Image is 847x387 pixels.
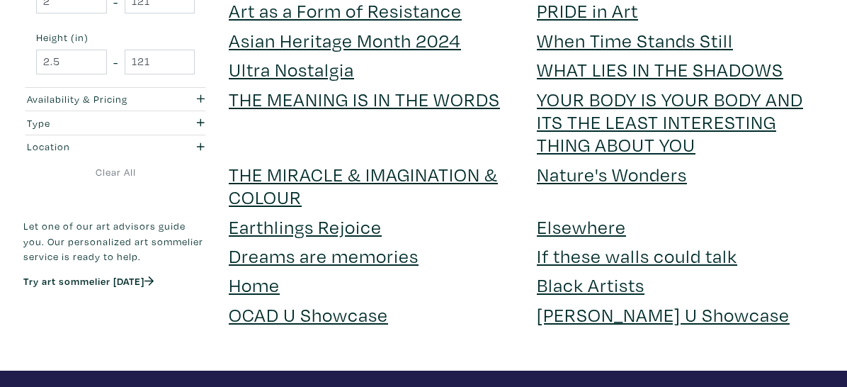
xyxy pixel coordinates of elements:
[537,162,687,186] a: Nature's Wonders
[229,28,461,52] a: Asian Heritage Month 2024
[229,86,500,111] a: THE MEANING IS IN THE WORDS
[229,57,354,82] a: Ultra Nostalgia
[537,302,790,327] a: [PERSON_NAME] U Showcase
[27,116,155,131] div: Type
[537,86,803,157] a: YOUR BODY IS YOUR BODY AND ITS THE LEAST INTERESTING THING ABOUT YOU
[36,33,195,43] small: Height (in)
[23,218,208,264] p: Let one of our art advisors guide you. Our personalized art sommelier service is ready to help.
[229,243,419,268] a: Dreams are memories
[537,272,644,297] a: Black Artists
[27,91,155,107] div: Availability & Pricing
[23,135,208,159] button: Location
[23,88,208,111] button: Availability & Pricing
[537,28,733,52] a: When Time Stands Still
[537,243,737,268] a: If these walls could talk
[23,111,208,135] button: Type
[537,57,783,82] a: WHAT LIES IN THE SHADOWS
[229,272,280,297] a: Home
[23,303,208,332] iframe: Customer reviews powered by Trustpilot
[23,165,208,181] a: Clear All
[229,214,382,239] a: Earthlings Rejoice
[537,214,626,239] a: Elsewhere
[229,162,498,209] a: THE MIRACLE & IMAGINATION & COLOUR
[229,302,388,327] a: OCAD U Showcase
[23,274,154,288] a: Try art sommelier [DATE]
[113,52,118,72] span: -
[27,140,155,155] div: Location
